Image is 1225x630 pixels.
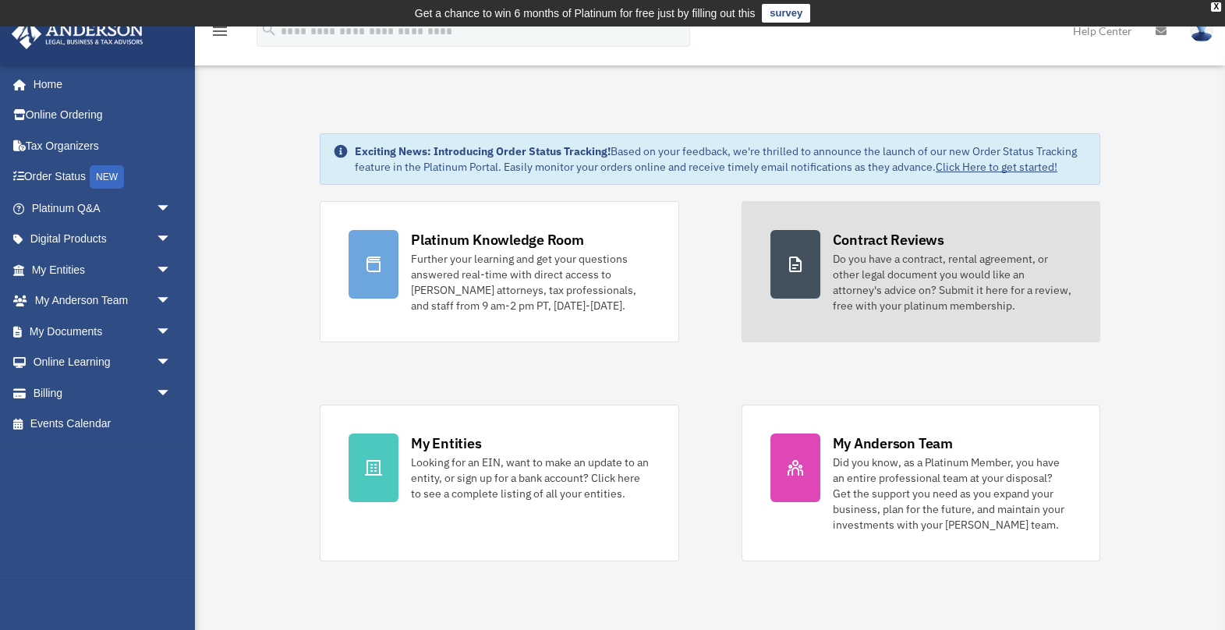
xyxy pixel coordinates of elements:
[11,100,195,131] a: Online Ordering
[411,251,650,313] div: Further your learning and get your questions answered real-time with direct access to [PERSON_NAM...
[211,22,229,41] i: menu
[11,224,195,255] a: Digital Productsarrow_drop_down
[156,347,187,379] span: arrow_drop_down
[355,143,1087,175] div: Based on your feedback, we're thrilled to announce the launch of our new Order Status Tracking fe...
[11,130,195,161] a: Tax Organizers
[320,201,678,342] a: Platinum Knowledge Room Further your learning and get your questions answered real-time with dire...
[156,285,187,317] span: arrow_drop_down
[415,4,756,23] div: Get a chance to win 6 months of Platinum for free just by filling out this
[833,230,944,250] div: Contract Reviews
[211,27,229,41] a: menu
[156,224,187,256] span: arrow_drop_down
[833,455,1071,533] div: Did you know, as a Platinum Member, you have an entire professional team at your disposal? Get th...
[11,409,195,440] a: Events Calendar
[11,193,195,224] a: Platinum Q&Aarrow_drop_down
[11,69,187,100] a: Home
[1211,2,1221,12] div: close
[411,434,481,453] div: My Entities
[11,161,195,193] a: Order StatusNEW
[762,4,810,23] a: survey
[833,251,1071,313] div: Do you have a contract, rental agreement, or other legal document you would like an attorney's ad...
[156,316,187,348] span: arrow_drop_down
[11,254,195,285] a: My Entitiesarrow_drop_down
[156,193,187,225] span: arrow_drop_down
[936,160,1057,174] a: Click Here to get started!
[742,201,1100,342] a: Contract Reviews Do you have a contract, rental agreement, or other legal document you would like...
[156,377,187,409] span: arrow_drop_down
[11,377,195,409] a: Billingarrow_drop_down
[320,405,678,561] a: My Entities Looking for an EIN, want to make an update to an entity, or sign up for a bank accoun...
[742,405,1100,561] a: My Anderson Team Did you know, as a Platinum Member, you have an entire professional team at your...
[11,316,195,347] a: My Documentsarrow_drop_down
[260,21,278,38] i: search
[833,434,953,453] div: My Anderson Team
[411,455,650,501] div: Looking for an EIN, want to make an update to an entity, or sign up for a bank account? Click her...
[7,19,148,49] img: Anderson Advisors Platinum Portal
[411,230,584,250] div: Platinum Knowledge Room
[11,285,195,317] a: My Anderson Teamarrow_drop_down
[156,254,187,286] span: arrow_drop_down
[90,165,124,189] div: NEW
[11,347,195,378] a: Online Learningarrow_drop_down
[355,144,611,158] strong: Exciting News: Introducing Order Status Tracking!
[1190,19,1213,42] img: User Pic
